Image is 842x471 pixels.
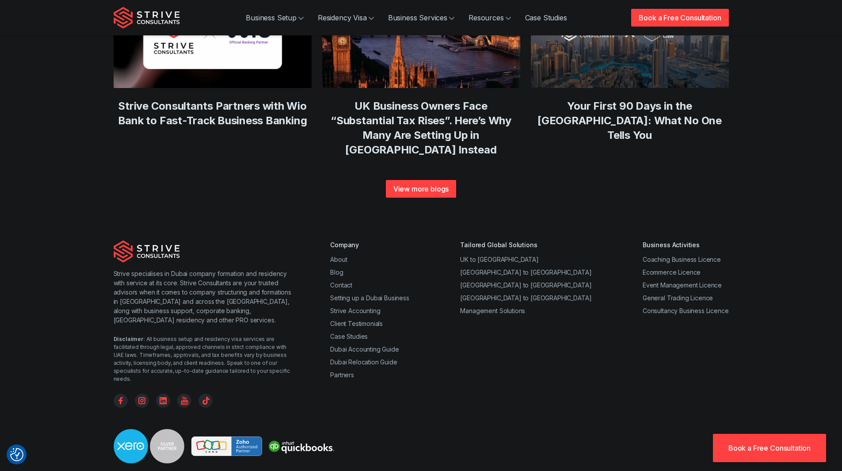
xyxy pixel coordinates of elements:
a: Ecommerce Licence [643,268,701,276]
a: Dubai Relocation Guide [330,358,397,366]
a: Setting up a Dubai Business [330,294,409,302]
a: Dubai Accounting Guide [330,345,399,353]
div: Business Activities [643,240,729,249]
a: [GEOGRAPHIC_DATA] to [GEOGRAPHIC_DATA] [460,294,591,302]
img: Strive Consultants [114,7,180,29]
a: General Trading Licence [643,294,713,302]
div: Tailored Global Solutions [460,240,591,249]
div: Company [330,240,409,249]
a: Case Studies [330,333,368,340]
a: Strive Accounting [330,307,380,314]
img: Strive is a Xero Silver Partner [114,429,184,463]
p: Strive specialises in Dubai company formation and residency with service at its core. Strive Cons... [114,269,295,325]
a: Management Solutions [460,307,525,314]
a: Coaching Business Licence [643,256,721,263]
a: [GEOGRAPHIC_DATA] to [GEOGRAPHIC_DATA] [460,268,591,276]
a: [GEOGRAPHIC_DATA] to [GEOGRAPHIC_DATA] [460,281,591,289]
img: Strive is a Zoho Partner [191,437,262,456]
a: Business Setup [239,9,311,27]
a: Book a Free Consultation [713,434,826,462]
a: Resources [461,9,518,27]
div: : All business setup and residency visa services are facilitated through legal, approved channels... [114,335,295,383]
a: YouTube [177,394,191,408]
a: Blog [330,268,343,276]
button: Consent Preferences [10,448,23,461]
a: Event Management Licence [643,281,722,289]
a: Linkedin [156,394,170,408]
a: Business Services [381,9,461,27]
a: Strive Consultants Partners with Wio Bank to Fast-Track Business Banking [118,100,307,127]
a: View more blogs [386,180,457,198]
a: Client Testimonials [330,320,383,327]
a: Facebook [114,394,128,408]
strong: Disclaimer [114,336,144,342]
img: Strive is a quickbooks Partner [266,437,336,456]
a: Instagram [135,394,149,408]
a: Book a Free Consultation [631,9,728,27]
a: Contact [330,281,352,289]
a: Case Studies [518,9,574,27]
a: Your First 90 Days in the [GEOGRAPHIC_DATA]: What No One Tells You [537,100,722,142]
a: Consultancy Business Licence [643,307,729,314]
a: UK to [GEOGRAPHIC_DATA] [460,256,538,263]
img: Strive Consultants [114,240,180,262]
a: About [330,256,347,263]
img: Revisit consent button [10,448,23,461]
a: TikTok [198,394,213,408]
a: UK Business Owners Face “Substantial Tax Rises”. Here’s Why Many Are Setting Up in [GEOGRAPHIC_DA... [331,100,511,156]
a: Partners [330,371,354,379]
a: Residency Visa [311,9,381,27]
